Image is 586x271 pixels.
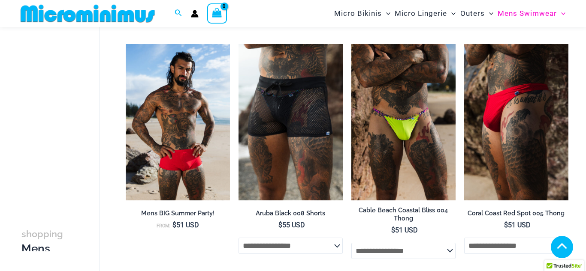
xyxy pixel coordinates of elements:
[351,206,456,226] a: Cable Beach Coastal Bliss 004 Thong
[126,44,230,200] img: Bondi Red Spot 007 Trunks 06
[460,3,485,24] span: Outers
[485,3,493,24] span: Menu Toggle
[239,209,343,217] h2: Aruba Black 008 Shorts
[351,206,456,222] h2: Cable Beach Coastal Bliss 004 Thong
[207,3,227,23] a: View Shopping Cart, empty
[464,209,568,217] h2: Coral Coast Red Spot 005 Thong
[278,221,282,229] span: $
[331,1,569,26] nav: Site Navigation
[334,3,382,24] span: Micro Bikinis
[391,226,395,234] span: $
[17,4,158,23] img: MM SHOP LOGO FLAT
[458,3,495,24] a: OutersMenu ToggleMenu Toggle
[172,221,199,229] bdi: 51 USD
[351,44,456,200] img: Cable Beach Coastal Bliss 004 Thong 04
[239,44,343,200] a: Aruba Black 008 Shorts 01Aruba Black 008 Shorts 02Aruba Black 008 Shorts 02
[391,226,418,234] bdi: 51 USD
[557,3,565,24] span: Menu Toggle
[382,3,390,24] span: Menu Toggle
[498,3,557,24] span: Mens Swimwear
[464,44,568,200] a: Coral Coast Red Spot 005 Thong 11Coral Coast Red Spot 005 Thong 12Coral Coast Red Spot 005 Thong 12
[464,44,568,200] img: Coral Coast Red Spot 005 Thong 11
[175,8,182,19] a: Search icon link
[395,3,447,24] span: Micro Lingerie
[126,209,230,220] a: Mens BIG Summer Party!
[157,223,170,229] span: From:
[504,221,531,229] bdi: 51 USD
[191,10,199,18] a: Account icon link
[447,3,456,24] span: Menu Toggle
[393,3,458,24] a: Micro LingerieMenu ToggleMenu Toggle
[351,44,456,200] a: Cable Beach Coastal Bliss 004 Thong 04Cable Beach Coastal Bliss 004 Thong 05Cable Beach Coastal B...
[21,229,63,239] span: shopping
[239,44,343,200] img: Aruba Black 008 Shorts 01
[172,221,176,229] span: $
[332,3,393,24] a: Micro BikinisMenu ToggleMenu Toggle
[126,44,230,200] a: Bondi Red Spot 007 Trunks 06Bondi Red Spot 007 Trunks 11Bondi Red Spot 007 Trunks 11
[464,209,568,220] a: Coral Coast Red Spot 005 Thong
[239,209,343,220] a: Aruba Black 008 Shorts
[21,29,99,200] iframe: TrustedSite Certified
[504,221,508,229] span: $
[495,3,568,24] a: Mens SwimwearMenu ToggleMenu Toggle
[278,221,305,229] bdi: 55 USD
[126,209,230,217] h2: Mens BIG Summer Party!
